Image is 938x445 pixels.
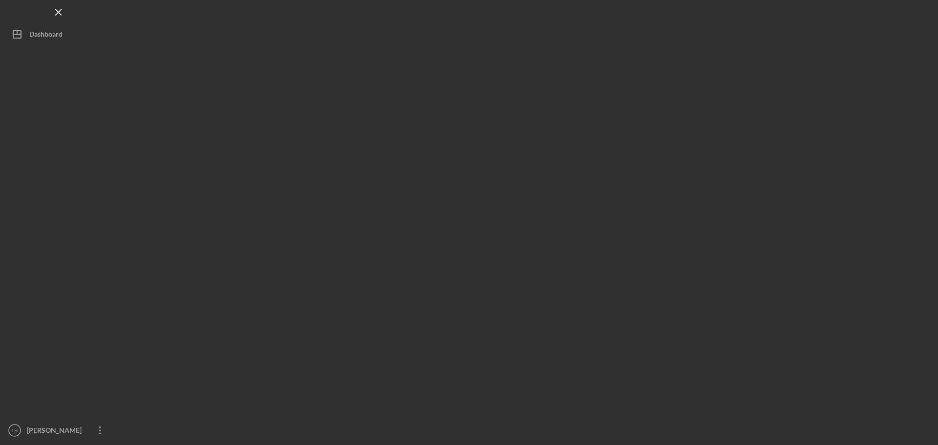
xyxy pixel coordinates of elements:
[12,428,18,433] text: LH
[5,24,112,44] button: Dashboard
[5,421,112,440] button: LH[PERSON_NAME] Fa Her
[29,24,63,46] div: Dashboard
